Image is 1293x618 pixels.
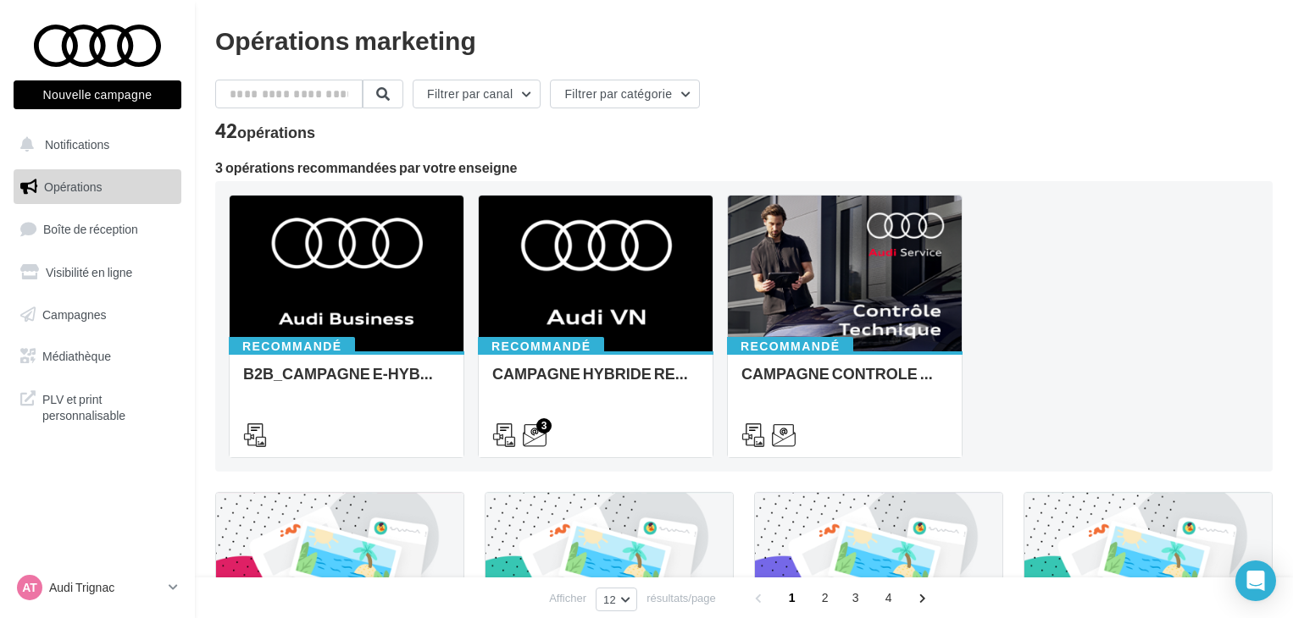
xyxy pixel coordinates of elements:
[22,579,37,596] span: AT
[549,590,586,606] span: Afficher
[215,27,1273,52] div: Opérations marketing
[243,365,450,399] div: B2B_CAMPAGNE E-HYBRID OCTOBRE
[413,80,541,108] button: Filtrer par canal
[46,265,132,279] span: Visibilité en ligne
[42,388,175,424] span: PLV et print personnalisable
[10,255,185,290] a: Visibilité en ligne
[14,80,181,109] button: Nouvelle campagne
[43,222,138,236] span: Boîte de réception
[779,584,806,611] span: 1
[10,127,178,163] button: Notifications
[478,337,604,356] div: Recommandé
[42,306,107,321] span: Campagnes
[10,169,185,205] a: Opérations
[10,297,185,333] a: Campagnes
[875,584,902,611] span: 4
[741,365,948,399] div: CAMPAGNE CONTROLE TECHNIQUE 25€ OCTOBRE
[229,337,355,356] div: Recommandé
[215,122,315,141] div: 42
[10,211,185,247] a: Boîte de réception
[596,588,637,611] button: 12
[842,584,869,611] span: 3
[646,590,716,606] span: résultats/page
[237,124,315,140] div: opérations
[550,80,700,108] button: Filtrer par catégorie
[603,593,616,606] span: 12
[45,137,109,152] span: Notifications
[812,584,839,611] span: 2
[42,349,111,363] span: Médiathèque
[44,179,102,194] span: Opérations
[1235,560,1276,601] div: Open Intercom Messenger
[727,337,853,356] div: Recommandé
[10,339,185,374] a: Médiathèque
[536,418,552,433] div: 3
[49,579,162,596] p: Audi Trignac
[10,381,185,431] a: PLV et print personnalisable
[215,161,1273,174] div: 3 opérations recommandées par votre enseigne
[492,365,699,399] div: CAMPAGNE HYBRIDE RECHARGEABLE
[14,571,181,604] a: AT Audi Trignac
